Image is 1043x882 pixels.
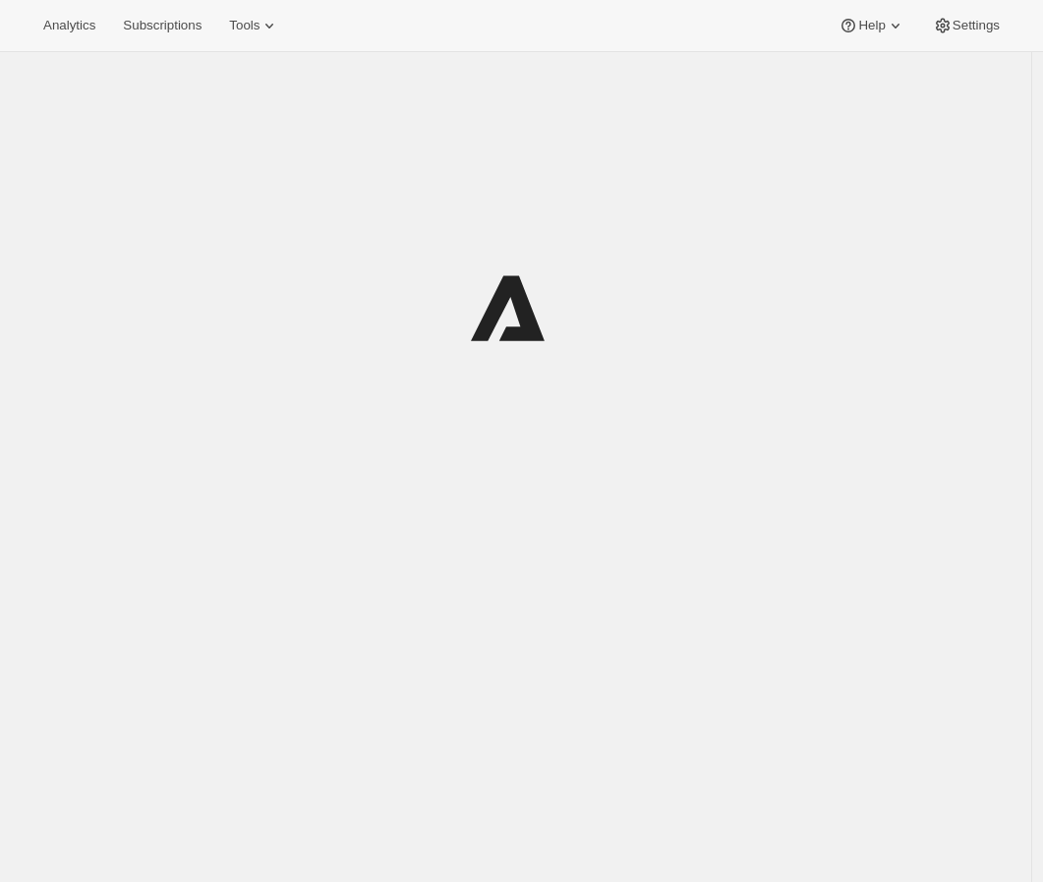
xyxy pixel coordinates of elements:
span: Analytics [43,18,95,33]
span: Help [858,18,885,33]
span: Settings [953,18,1000,33]
button: Tools [217,12,291,39]
button: Analytics [31,12,107,39]
span: Subscriptions [123,18,202,33]
button: Subscriptions [111,12,213,39]
button: Settings [921,12,1012,39]
span: Tools [229,18,260,33]
button: Help [827,12,916,39]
